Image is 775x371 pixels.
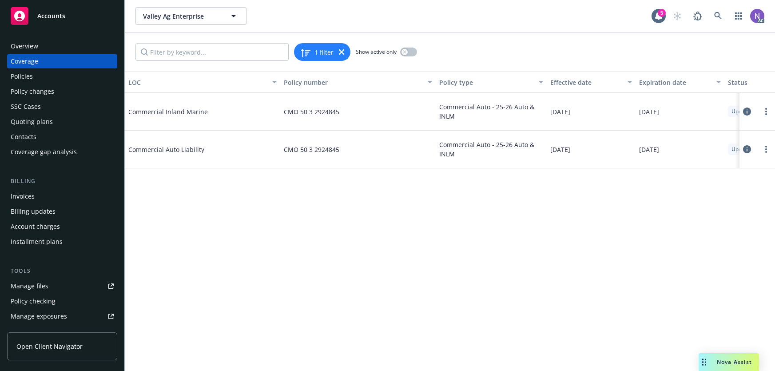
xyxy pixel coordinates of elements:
[11,69,33,84] div: Policies
[16,342,83,351] span: Open Client Navigator
[280,72,436,93] button: Policy number
[7,309,117,323] a: Manage exposures
[550,107,570,116] span: [DATE]
[7,294,117,308] a: Policy checking
[11,130,36,144] div: Contacts
[547,72,636,93] button: Effective date
[639,145,659,154] span: [DATE]
[284,107,339,116] span: CMO 50 3 2924845
[128,107,262,116] span: Commercial Inland Marine
[439,78,533,87] div: Policy type
[7,267,117,275] div: Tools
[731,145,757,153] span: Upcoming
[7,177,117,186] div: Billing
[7,219,117,234] a: Account charges
[11,145,77,159] div: Coverage gap analysis
[439,102,543,121] span: Commercial Auto - 25-26 Auto & INLM
[284,145,339,154] span: CMO 50 3 2924845
[7,189,117,203] a: Invoices
[7,54,117,68] a: Coverage
[11,219,60,234] div: Account charges
[7,130,117,144] a: Contacts
[750,9,764,23] img: photo
[689,7,707,25] a: Report a Bug
[699,353,710,371] div: Drag to move
[550,78,622,87] div: Effective date
[128,145,262,154] span: Commercial Auto Liability
[436,72,547,93] button: Policy type
[761,106,771,117] a: more
[731,108,757,116] span: Upcoming
[284,78,422,87] div: Policy number
[7,279,117,293] a: Manage files
[128,78,267,87] div: LOC
[636,72,724,93] button: Expiration date
[550,145,570,154] span: [DATE]
[143,12,220,21] span: Valley Ag Enterprise
[709,7,727,25] a: Search
[11,115,53,129] div: Quoting plans
[11,54,38,68] div: Coverage
[639,107,659,116] span: [DATE]
[761,144,771,155] a: more
[439,140,543,159] span: Commercial Auto - 25-26 Auto & INLM
[7,84,117,99] a: Policy changes
[314,48,334,57] span: 1 filter
[11,309,67,323] div: Manage exposures
[11,100,41,114] div: SSC Cases
[668,7,686,25] a: Start snowing
[11,189,35,203] div: Invoices
[7,100,117,114] a: SSC Cases
[135,43,289,61] input: Filter by keyword...
[125,72,280,93] button: LOC
[7,4,117,28] a: Accounts
[639,78,711,87] div: Expiration date
[11,84,54,99] div: Policy changes
[7,235,117,249] a: Installment plans
[658,9,666,17] div: 5
[37,12,65,20] span: Accounts
[11,39,38,53] div: Overview
[7,69,117,84] a: Policies
[356,48,397,56] span: Show active only
[7,324,117,339] a: Manage certificates
[7,115,117,129] a: Quoting plans
[11,235,63,249] div: Installment plans
[135,7,246,25] button: Valley Ag Enterprise
[11,204,56,219] div: Billing updates
[717,358,752,366] span: Nova Assist
[11,294,56,308] div: Policy checking
[11,324,69,339] div: Manage certificates
[699,353,759,371] button: Nova Assist
[730,7,747,25] a: Switch app
[7,204,117,219] a: Billing updates
[7,145,117,159] a: Coverage gap analysis
[11,279,48,293] div: Manage files
[7,39,117,53] a: Overview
